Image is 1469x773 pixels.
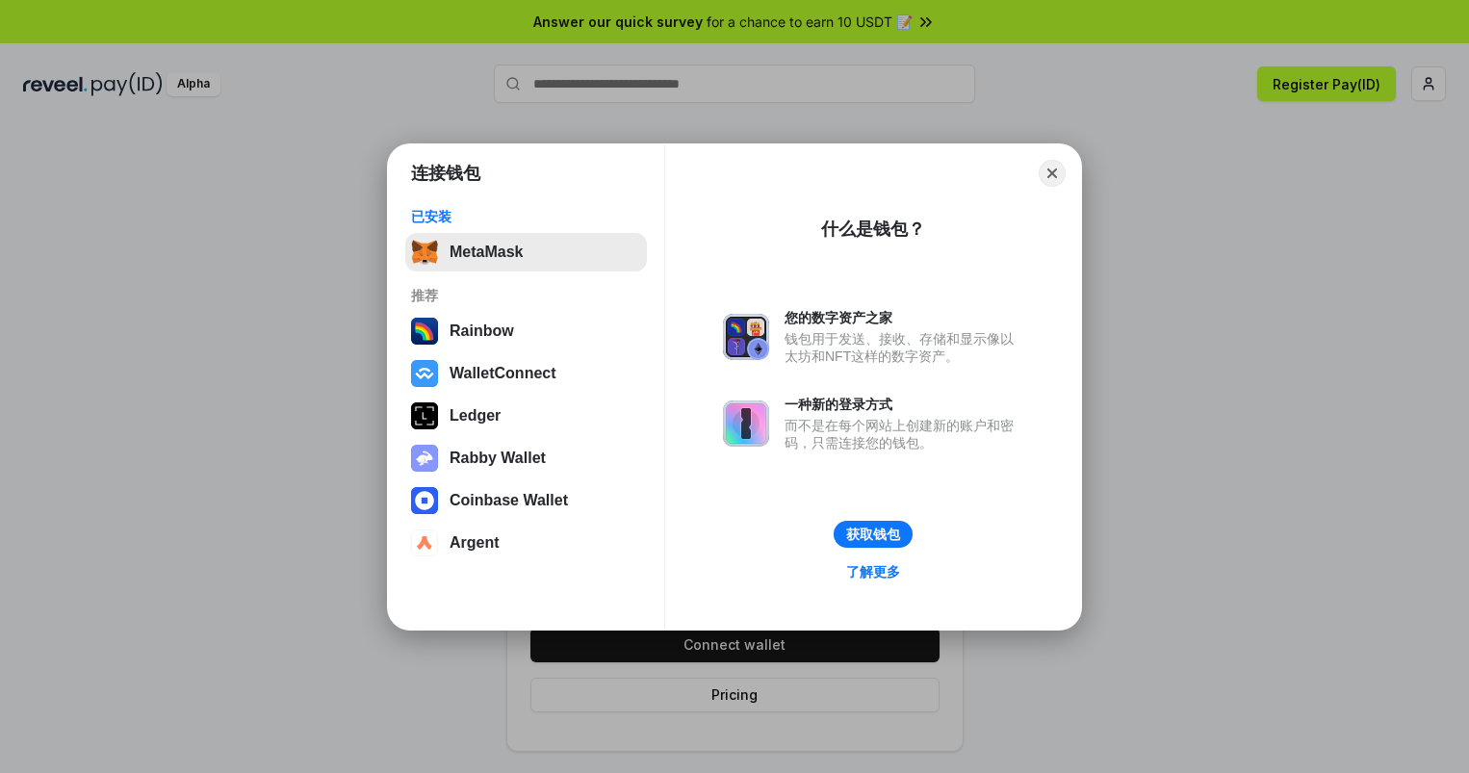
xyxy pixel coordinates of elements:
div: 而不是在每个网站上创建新的账户和密码，只需连接您的钱包。 [785,417,1023,451]
button: Rabby Wallet [405,439,647,477]
button: Ledger [405,397,647,435]
div: 推荐 [411,287,641,304]
img: svg+xml,%3Csvg%20width%3D%2228%22%20height%3D%2228%22%20viewBox%3D%220%200%2028%2028%22%20fill%3D... [411,529,438,556]
img: svg+xml,%3Csvg%20width%3D%22120%22%20height%3D%22120%22%20viewBox%3D%220%200%20120%20120%22%20fil... [411,318,438,345]
img: svg+xml,%3Csvg%20width%3D%2228%22%20height%3D%2228%22%20viewBox%3D%220%200%2028%2028%22%20fill%3D... [411,487,438,514]
img: svg+xml,%3Csvg%20xmlns%3D%22http%3A%2F%2Fwww.w3.org%2F2000%2Fsvg%22%20fill%3D%22none%22%20viewBox... [723,400,769,447]
button: Close [1039,160,1066,187]
div: WalletConnect [450,365,556,382]
img: svg+xml,%3Csvg%20xmlns%3D%22http%3A%2F%2Fwww.w3.org%2F2000%2Fsvg%22%20fill%3D%22none%22%20viewBox... [411,445,438,472]
img: svg+xml,%3Csvg%20width%3D%2228%22%20height%3D%2228%22%20viewBox%3D%220%200%2028%2028%22%20fill%3D... [411,360,438,387]
div: 已安装 [411,208,641,225]
div: 获取钱包 [846,526,900,543]
h1: 连接钱包 [411,162,480,185]
button: MetaMask [405,233,647,271]
div: 您的数字资产之家 [785,309,1023,326]
div: 什么是钱包？ [821,218,925,241]
div: Rabby Wallet [450,450,546,467]
div: MetaMask [450,244,523,261]
div: 钱包用于发送、接收、存储和显示像以太坊和NFT这样的数字资产。 [785,330,1023,365]
img: svg+xml,%3Csvg%20fill%3D%22none%22%20height%3D%2233%22%20viewBox%3D%220%200%2035%2033%22%20width%... [411,239,438,266]
button: Argent [405,524,647,562]
div: Coinbase Wallet [450,492,568,509]
div: Rainbow [450,322,514,340]
div: 一种新的登录方式 [785,396,1023,413]
a: 了解更多 [835,559,912,584]
img: svg+xml,%3Csvg%20xmlns%3D%22http%3A%2F%2Fwww.w3.org%2F2000%2Fsvg%22%20fill%3D%22none%22%20viewBox... [723,314,769,360]
div: Argent [450,534,500,552]
button: Coinbase Wallet [405,481,647,520]
div: 了解更多 [846,563,900,580]
img: svg+xml,%3Csvg%20xmlns%3D%22http%3A%2F%2Fwww.w3.org%2F2000%2Fsvg%22%20width%3D%2228%22%20height%3... [411,402,438,429]
div: Ledger [450,407,501,425]
button: WalletConnect [405,354,647,393]
button: 获取钱包 [834,521,913,548]
button: Rainbow [405,312,647,350]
